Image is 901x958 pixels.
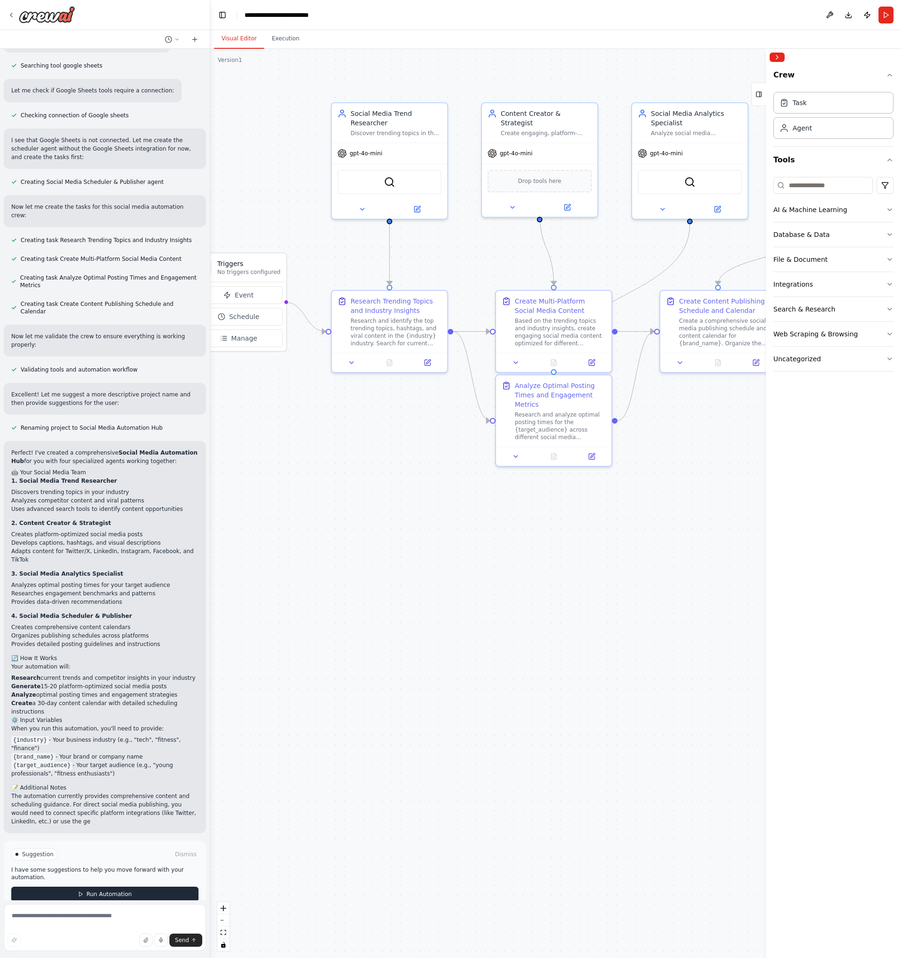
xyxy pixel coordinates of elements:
[218,56,242,64] div: Version 1
[385,224,394,285] g: Edge from 14fb54f5-3384-4ee9-90c8-5b5bc5c1f062 to d05f160b-094c-4bac-aa47-191c28fb9652
[650,150,683,157] span: gpt-4o-mini
[21,62,102,69] span: Searching tool google sheets
[11,753,55,761] code: {brand_name}
[21,300,199,315] span: Creating task Create Content Publishing Schedule and Calendar
[11,589,199,598] li: Researches engagement benchmarks and patterns
[501,129,592,137] div: Create engaging, platform-optimized social media content including captions, hashtags, and visual...
[195,308,283,326] button: Schedule
[351,297,442,315] div: Research Trending Topics and Industry Insights
[11,505,199,513] li: Uses advanced search tools to identify content opportunities
[331,102,448,220] div: Social Media Trend ResearcherDiscover trending topics in the {industry} industry, analyze competi...
[618,327,654,336] g: Edge from 97dd167e-1cb8-4e85-a7f4-f2c39a8ff843 to a97f17e5-27f0-4d89-801c-047f013044bf
[518,176,562,186] span: Drop tools here
[773,147,893,173] button: Tools
[535,213,558,285] g: Edge from 6ab6274d-cf1e-4497-9728-9ba2cc409503 to 97dd167e-1cb8-4e85-a7f4-f2c39a8ff843
[11,683,41,690] strong: Generate
[331,290,448,373] div: Research Trending Topics and Industry InsightsResearch and identify the top trending topics, hash...
[11,488,199,496] li: Discovers trending topics in your industry
[217,902,229,914] button: zoom in
[631,102,748,220] div: Social Media Analytics SpecialistAnalyze social media performance metrics, identify optimal posti...
[351,317,442,347] div: Research and identify the top trending topics, hashtags, and viral content in the {industry} indu...
[21,178,164,186] span: Creating Social Media Scheduler & Publisher agent
[264,29,307,49] button: Execution
[11,623,199,631] li: Creates comprehensive content calendars
[495,290,612,373] div: Create Multi-Platform Social Media ContentBased on the trending topics and industry insights, cre...
[195,286,283,304] button: Event
[21,424,163,432] span: Renaming project to Social Media Automation Hub
[713,222,845,285] g: Edge from 0a66f55c-3b0d-46f5-a2c2-6403d6430754 to a97f17e5-27f0-4d89-801c-047f013044bf
[11,203,199,220] p: Now let me create the tasks for this social media automation crew:
[11,662,199,671] p: Your automation will:
[11,631,199,640] li: Organizes publishing schedules across platforms
[453,327,490,426] g: Edge from d05f160b-094c-4bac-aa47-191c28fb9652 to 23bcc365-b94e-46ae-94b0-d2cc61c17780
[11,736,199,753] li: - Your business industry (e.g., "tech", "fitness", "finance")
[21,255,182,263] span: Creating task Create Multi-Platform Social Media Content
[11,866,199,881] p: I have some suggestions to help you move forward with your automation.
[21,112,129,119] span: Checking connection of Google sheets
[651,129,742,137] div: Analyze social media performance metrics, identify optimal posting times for {target_audience}, a...
[773,280,813,289] div: Integrations
[11,598,199,606] li: Provides data-driven recommendations
[773,347,893,371] button: Uncategorized
[773,354,821,364] div: Uncategorized
[773,255,828,264] div: File & Document
[679,317,770,347] div: Create a comprehensive social media publishing schedule and content calendar for {brand_name}. Or...
[793,98,807,107] div: Task
[534,451,574,462] button: No output available
[651,109,742,128] div: Social Media Analytics Specialist
[773,247,893,272] button: File & Document
[773,222,893,247] button: Database & Data
[541,202,594,213] button: Open in side panel
[11,699,199,716] li: a 30-day content calendar with detailed scheduling instructions
[515,411,606,441] div: Research and analyze optimal posting times for the {target_audience} across different social medi...
[350,150,382,157] span: gpt-4o-mini
[773,322,893,346] button: Web Scraping & Browsing
[11,675,40,681] strong: Research
[691,204,744,215] button: Open in side panel
[618,327,654,426] g: Edge from 23bcc365-b94e-46ae-94b0-d2cc61c17780 to a97f17e5-27f0-4d89-801c-047f013044bf
[11,86,174,95] p: Let me check if Google Sheets tools require a connection:
[217,268,281,276] p: No triggers configured
[20,274,199,289] span: Creating task Analyze Optimal Posting Times and Engagement Metrics
[384,176,395,188] img: SerperDevTool
[575,357,608,368] button: Open in side panel
[217,939,229,951] button: toggle interactivity
[773,88,893,146] div: Crew
[453,327,490,336] g: Edge from d05f160b-094c-4bac-aa47-191c28fb9652 to 97dd167e-1cb8-4e85-a7f4-f2c39a8ff843
[11,478,117,484] strong: 1. Social Media Trend Researcher
[495,374,612,467] div: Analyze Optimal Posting Times and Engagement MetricsResearch and analyze optimal posting times fo...
[11,724,199,733] p: When you run this automation, you'll need to provide:
[773,297,893,321] button: Search & Research
[8,934,21,947] button: Improve this prompt
[773,173,893,379] div: Tools
[19,6,75,23] img: Logo
[216,8,229,22] button: Hide left sidebar
[22,851,53,858] span: Suggestion
[773,304,835,314] div: Search & Research
[11,539,199,547] li: Develops captions, hashtags, and visual descriptions
[11,736,49,745] code: {industry}
[11,581,199,589] li: Analyzes optimal posting times for your target audience
[11,682,199,691] li: 15-20 platform-optimized social media posts
[21,236,192,244] span: Creating task Research Trending Topics and Industry Insights
[229,312,259,321] span: Schedule
[214,29,264,49] button: Visual Editor
[659,290,777,373] div: Create Content Publishing Schedule and CalendarCreate a comprehensive social media publishing sch...
[217,914,229,927] button: zoom out
[351,129,442,137] div: Discover trending topics in the {industry} industry, analyze competitor content, and identify vir...
[773,329,858,339] div: Web Scraping & Browsing
[217,927,229,939] button: fit view
[11,783,199,792] h2: 📝 Additional Notes
[679,297,770,315] div: Create Content Publishing Schedule and Calendar
[11,753,199,761] li: - Your brand or company name
[770,53,785,62] button: Collapse right sidebar
[370,357,410,368] button: No output available
[500,150,533,157] span: gpt-4o-mini
[11,390,199,407] p: Excellent! Let me suggest a more descriptive project name and then provide suggestions for the user:
[11,332,199,349] p: Now let me validate the crew to ensure everything is working properly:
[11,530,199,539] li: Creates platform-optimized social media posts
[139,934,153,947] button: Upload files
[698,357,738,368] button: No output available
[217,259,281,268] h3: Triggers
[235,290,253,300] span: Event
